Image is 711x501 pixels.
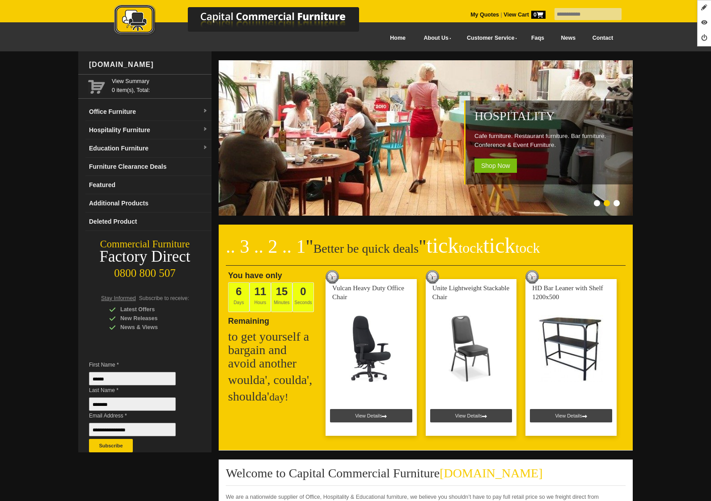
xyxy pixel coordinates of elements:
span: tock [458,240,483,256]
span: tick tick [426,234,540,257]
a: Deleted Product [85,213,212,231]
li: Page dot 2 [604,200,610,206]
img: Capital Commercial Furniture Logo [89,4,402,37]
span: Seconds [292,282,314,312]
span: " [419,236,540,257]
span: 11 [254,285,267,297]
input: First Name * [89,372,176,385]
span: tock [515,240,540,256]
a: Contact [584,28,622,48]
h2: Better be quick deals [226,239,626,266]
a: Office Furnituredropdown [85,103,212,121]
span: [DOMAIN_NAME] [440,466,542,480]
a: Hospitality Furnituredropdown [85,121,212,139]
a: My Quotes [470,12,499,18]
span: You have only [228,271,282,280]
h2: shoulda' [228,390,317,404]
span: 0 [531,11,546,19]
span: Subscribe to receive: [139,295,189,301]
span: Hours [250,282,271,312]
p: Cafe furniture. Restaurant furniture. Bar furniture. Conference & Event Furniture. [474,132,628,150]
span: Minutes [271,282,292,312]
a: Education Furnituredropdown [85,139,212,158]
a: Hospitality Cafe furniture. Restaurant furniture. Bar furniture. Conference & Event Furniture. Sh... [219,211,635,217]
span: Days [228,282,250,312]
span: First Name * [89,360,189,369]
span: Last Name * [89,386,189,395]
a: View Summary [112,77,208,86]
span: 0 [300,285,306,297]
div: News & Views [109,323,194,332]
strong: View Cart [504,12,546,18]
span: Shop Now [474,159,517,173]
input: Email Address * [89,423,176,436]
div: 0800 800 507 [78,263,212,280]
li: Page dot 3 [614,200,620,206]
input: Last Name * [89,397,176,411]
span: 6 [236,285,241,297]
h2: to get yourself a bargain and avoid another [228,330,317,370]
img: Hospitality [219,60,635,216]
img: dropdown [203,127,208,132]
span: " [306,236,313,257]
li: Page dot 1 [594,200,600,206]
div: New Releases [109,314,194,323]
h2: Welcome to Capital Commercial Furniture [226,467,626,486]
img: tick tock deal clock [525,270,539,284]
img: dropdown [203,145,208,150]
a: News [553,28,584,48]
span: 15 [276,285,288,297]
button: Subscribe [89,439,133,452]
span: .. 3 .. 2 .. 1 [226,236,306,257]
img: tick tock deal clock [426,270,439,284]
div: [DOMAIN_NAME] [85,51,212,78]
a: Capital Commercial Furniture Logo [89,4,402,40]
a: Customer Service [457,28,523,48]
h2: woulda', coulda', [228,373,317,387]
a: View Cart0 [502,12,546,18]
div: Commercial Furniture [78,238,212,250]
a: Featured [85,176,212,194]
a: About Us [414,28,457,48]
span: Email Address * [89,411,189,420]
a: Faqs [523,28,553,48]
h2: Hospitality [474,109,628,123]
div: Factory Direct [78,250,212,263]
span: Stay Informed [101,295,136,301]
img: dropdown [203,109,208,114]
a: Additional Products [85,194,212,213]
a: Furniture Clearance Deals [85,158,212,176]
div: Latest Offers [109,305,194,314]
span: Remaining [228,313,269,326]
span: day! [269,391,288,403]
span: 0 item(s), Total: [112,77,208,93]
img: tick tock deal clock [326,270,339,284]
